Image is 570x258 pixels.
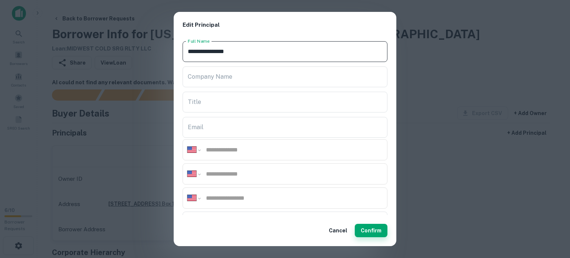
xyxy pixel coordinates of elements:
[533,199,570,234] iframe: Chat Widget
[188,38,210,44] label: Full Name
[355,224,387,237] button: Confirm
[174,12,396,38] h2: Edit Principal
[326,224,350,237] button: Cancel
